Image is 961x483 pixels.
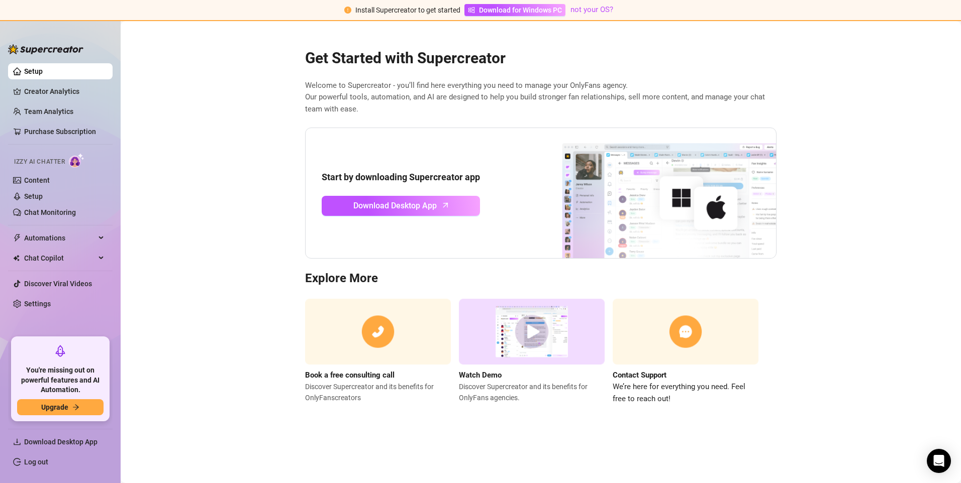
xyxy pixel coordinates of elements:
a: Creator Analytics [24,83,105,99]
img: consulting call [305,299,451,365]
a: Book a free consulting callDiscover Supercreator and its benefits for OnlyFanscreators [305,299,451,405]
span: download [13,438,21,446]
img: download app [525,128,776,259]
a: Download for Windows PC [464,4,565,16]
span: Install Supercreator to get started [355,6,460,14]
span: Welcome to Supercreator - you’ll find here everything you need to manage your OnlyFans agency. Ou... [305,80,777,115]
strong: Contact Support [613,371,666,380]
strong: Book a free consulting call [305,371,395,380]
img: logo-BBDzfeDw.svg [8,44,83,54]
span: Download Desktop App [353,199,437,212]
span: We’re here for everything you need. Feel free to reach out! [613,381,758,405]
a: not your OS? [570,5,613,14]
span: Chat Copilot [24,250,95,266]
img: AI Chatter [69,153,84,168]
span: exclamation-circle [344,7,351,14]
span: Download for Windows PC [479,5,562,16]
span: You're missing out on powerful features and AI Automation. [17,366,104,395]
img: contact support [613,299,758,365]
img: supercreator demo [459,299,605,365]
span: Upgrade [41,403,68,411]
a: Watch DemoDiscover Supercreator and its benefits for OnlyFans agencies. [459,299,605,405]
h2: Get Started with Supercreator [305,49,777,68]
span: rocket [54,345,66,357]
span: Discover Supercreator and its benefits for OnlyFans agencies. [459,381,605,403]
span: Discover Supercreator and its benefits for OnlyFans creators [305,381,451,403]
img: Chat Copilot [13,255,20,262]
a: Team Analytics [24,107,73,115]
a: Purchase Subscription [24,124,105,140]
a: Discover Viral Videos [24,280,92,288]
a: Content [24,176,50,184]
h3: Explore More [305,271,777,287]
a: Setup [24,192,43,200]
span: thunderbolt [13,234,21,242]
span: Download Desktop App [24,438,98,446]
a: Setup [24,67,43,75]
span: arrow-right [72,404,79,411]
button: Upgradearrow-right [17,399,104,415]
a: Settings [24,300,51,308]
strong: Watch Demo [459,371,502,380]
span: Automations [24,230,95,246]
span: Izzy AI Chatter [14,157,65,167]
span: arrow-up [440,199,451,211]
div: Open Intercom Messenger [927,449,951,473]
a: Log out [24,458,48,466]
a: Download Desktop Apparrow-up [322,196,480,216]
span: windows [468,7,475,14]
strong: Start by downloading Supercreator app [322,172,480,182]
a: Chat Monitoring [24,208,76,216]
